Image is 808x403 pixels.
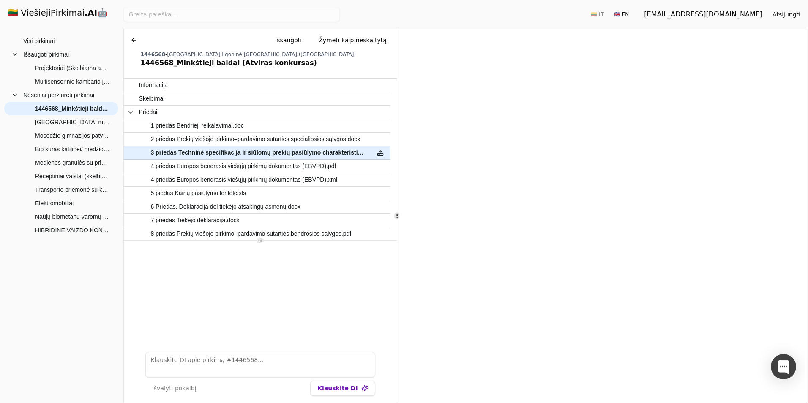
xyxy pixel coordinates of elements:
span: Receptiniai vaistai (skelbiama apklausa) [35,170,110,182]
button: Atsijungti [766,7,807,22]
span: Bio kuras katilinei/ medžio granulės (Skelbiama apklausa) [35,143,110,155]
strong: .AI [85,8,98,18]
span: Visi pirkimai [23,35,55,47]
span: Mosėdžio gimnazijos patyriminio ugdymo tako įrengimo darbai [35,129,110,142]
span: 8 priedas Prekių viešojo pirkimo–pardavimo sutarties bendrosios sąlygos.pdf [151,228,352,240]
span: Priedai [139,106,158,118]
button: Klauskite DI [310,381,375,396]
span: 7 priedas Tiekėjo deklaracija.docx [151,214,240,226]
span: 3 priedas Techninė specifikacija ir siūlomų prekių pasiūlymo charakteristikų lentelė.docx [151,147,366,159]
span: 1446568 [141,52,165,57]
div: - [141,51,393,58]
div: [EMAIL_ADDRESS][DOMAIN_NAME] [644,9,762,19]
span: [GEOGRAPHIC_DATA] ligoninė [GEOGRAPHIC_DATA] ([GEOGRAPHIC_DATA]) [167,52,356,57]
span: 2 priedas Prekių viešojo pirkimo–pardavimo sutarties specialiosios sąlygos.docx [151,133,360,145]
span: Medienos granulės su pristatymu [35,156,110,169]
span: 4 priedas Europos bendrasis viešųjų pirkimų dokumentas (EBVPD).pdf [151,160,336,172]
span: 1 priedas Bendrieji reikalavimai.doc [151,120,244,132]
span: 5 piedas Kainų pasiūlymo lentelė.xls [151,187,246,199]
span: [GEOGRAPHIC_DATA] medienos granulių pirkimas [35,116,110,128]
button: 🇬🇧 EN [609,8,634,21]
span: Neseniai peržiūrėti pirkimai [23,89,94,101]
span: 4 priedas Europos bendrasis viešųjų pirkimų dokumentas (EBVPD).xml [151,174,337,186]
span: Elektromobiliai [35,197,74,210]
span: Išsaugoti pirkimai [23,48,69,61]
span: HIBRIDINĖ VAIZDO KONFERENCIJŲ ĮRANGA (Skelbiama apklausa) [35,224,110,237]
button: Išsaugoti [268,33,308,48]
span: Multisensorinio kambario įranga (Skelbiama apklausa) [35,75,110,88]
div: 1446568_Minkštieji baldai (Atviras konkursas) [141,58,393,68]
span: 6 Priedas. Deklaracija dėl tiekėjo atsakingų asmenų.docx [151,201,300,213]
span: Projektoriai (Skelbiama apklausa) [35,62,110,74]
button: Žymėti kaip neskaitytą [312,33,393,48]
span: 1446568_Minkštieji baldai (Atviras konkursas) [35,102,110,115]
span: Naujų biometanu varomų M3 klasės autobusų pirkimas [35,210,110,223]
span: Informacija [139,79,168,91]
span: Skelbimai [139,93,165,105]
input: Greita paieška... [123,7,340,22]
span: Transporto priemonė su keltuvu, sukomplektuota neįgaliųjų vežimėliuose sėdintiems asmenims (mikro... [35,183,110,196]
